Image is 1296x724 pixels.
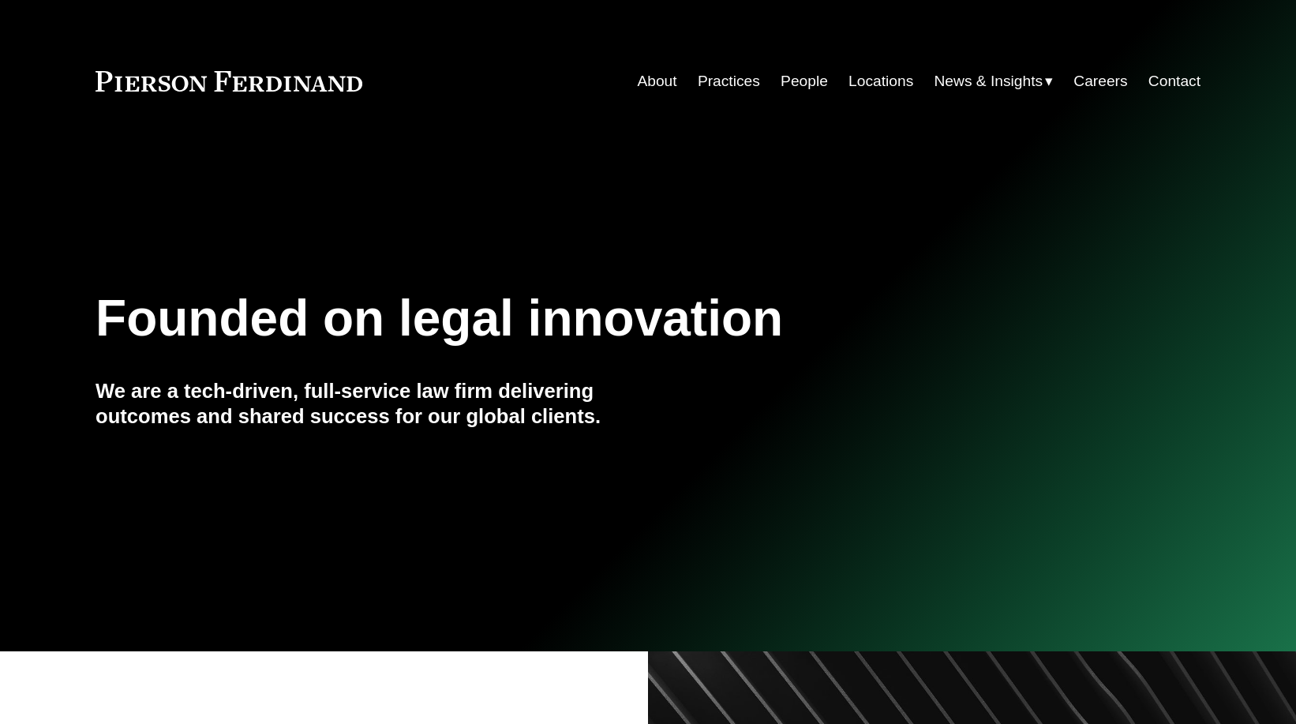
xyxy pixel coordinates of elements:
a: About [637,66,676,96]
a: folder dropdown [935,66,1054,96]
span: News & Insights [935,68,1043,96]
a: Contact [1148,66,1200,96]
h1: Founded on legal innovation [96,290,1017,347]
h4: We are a tech-driven, full-service law firm delivering outcomes and shared success for our global... [96,378,648,430]
a: People [781,66,828,96]
a: Locations [848,66,913,96]
a: Careers [1073,66,1127,96]
a: Practices [698,66,760,96]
